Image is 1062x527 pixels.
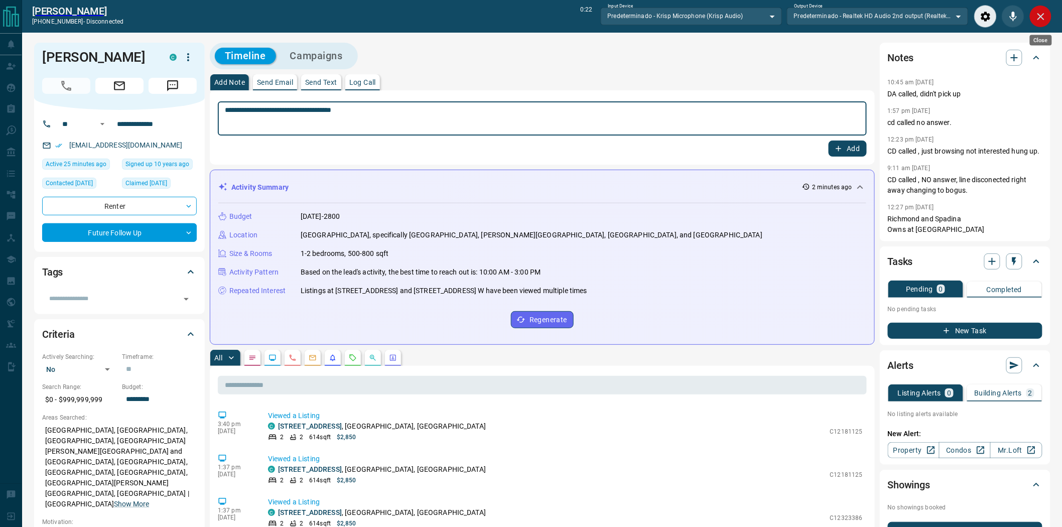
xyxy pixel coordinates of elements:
p: No showings booked [888,503,1042,512]
h1: [PERSON_NAME] [42,49,155,65]
button: Regenerate [511,311,574,328]
button: Timeline [215,48,276,64]
h2: Tags [42,264,63,280]
div: Activity Summary2 minutes ago [218,178,866,197]
p: $2,850 [337,476,356,485]
p: Size & Rooms [229,248,273,259]
p: C12181125 [830,427,863,436]
p: , [GEOGRAPHIC_DATA], [GEOGRAPHIC_DATA] [278,421,486,432]
svg: Calls [289,354,297,362]
div: condos.ca [170,54,177,61]
span: Contacted [DATE] [46,178,93,188]
p: [GEOGRAPHIC_DATA], specifically [GEOGRAPHIC_DATA], [PERSON_NAME][GEOGRAPHIC_DATA], [GEOGRAPHIC_DA... [301,230,762,240]
div: Wed Aug 13 2025 [42,159,117,173]
div: Renter [42,197,197,215]
p: CD called , just browsing not interested hung up. [888,146,1042,157]
a: Condos [939,442,991,458]
p: Send Text [305,79,337,86]
p: 0 [947,389,951,397]
p: 9:11 am [DATE] [888,165,931,172]
p: [DATE] [218,514,253,521]
label: Output Device [794,3,823,10]
a: [STREET_ADDRESS] [278,465,342,473]
div: Notes [888,46,1042,70]
p: Completed [987,286,1022,293]
a: [STREET_ADDRESS] [278,422,342,430]
div: Alerts [888,353,1042,377]
span: Email [95,78,144,94]
p: 1-2 bedrooms, 500-800 sqft [301,248,388,259]
div: condos.ca [268,509,275,516]
p: $2,850 [337,433,356,442]
span: Call [42,78,90,94]
p: Motivation: [42,517,197,526]
button: Show More [114,499,149,509]
p: Richmond and Spadina Owns at [GEOGRAPHIC_DATA] [888,214,1042,235]
span: Claimed [DATE] [125,178,167,188]
div: Predeterminado - Krisp Microphone (Krisp Audio) [601,8,782,25]
p: Listing Alerts [898,389,942,397]
p: Based on the lead's activity, the best time to reach out is: 10:00 AM - 3:00 PM [301,267,541,278]
div: Future Follow Up [42,223,197,242]
p: 10:45 am [DATE] [888,79,934,86]
p: Viewed a Listing [268,497,863,507]
div: No [42,361,117,377]
p: Listings at [STREET_ADDRESS] and [STREET_ADDRESS] W have been viewed multiple times [301,286,587,296]
div: Tasks [888,249,1042,274]
p: 2 [280,433,284,442]
p: [PHONE_NUMBER] - [32,17,123,26]
span: Active 25 minutes ago [46,159,106,169]
div: Mute [1002,5,1024,28]
p: Pending [906,286,933,293]
p: 2 [280,476,284,485]
p: 1:37 pm [218,507,253,514]
p: 2 [300,433,303,442]
p: Activity Pattern [229,267,279,278]
div: Tags [42,260,197,284]
p: Actively Searching: [42,352,117,361]
p: [GEOGRAPHIC_DATA], [GEOGRAPHIC_DATA], [GEOGRAPHIC_DATA], [GEOGRAPHIC_DATA][PERSON_NAME][GEOGRAPHI... [42,422,197,512]
div: condos.ca [268,466,275,473]
div: Showings [888,473,1042,497]
p: [DATE]-2800 [301,211,340,222]
a: Mr.Loft [990,442,1042,458]
button: Open [96,118,108,130]
a: [STREET_ADDRESS] [278,508,342,516]
span: Message [149,78,197,94]
p: Viewed a Listing [268,411,863,421]
span: Signed up 10 years ago [125,159,189,169]
p: Send Email [257,79,293,86]
svg: Notes [248,354,256,362]
p: Timeframe: [122,352,197,361]
svg: Opportunities [369,354,377,362]
p: Location [229,230,257,240]
div: Close [1029,5,1052,28]
svg: Emails [309,354,317,362]
a: Property [888,442,940,458]
p: No listing alerts available [888,410,1042,419]
div: Thu Mar 12 2015 [122,159,197,173]
p: 614 sqft [309,433,331,442]
p: 2 [300,476,303,485]
p: C12181125 [830,470,863,479]
button: Add [829,141,867,157]
p: Add Note [214,79,245,86]
p: All [214,354,222,361]
h2: Tasks [888,253,913,270]
p: Building Alerts [975,389,1022,397]
p: 1:37 pm [218,464,253,471]
p: 1:57 pm [DATE] [888,107,931,114]
p: Activity Summary [231,182,289,193]
button: New Task [888,323,1042,339]
p: New Alert: [888,429,1042,439]
span: disconnected [86,18,123,25]
p: C12323386 [830,513,863,522]
label: Input Device [608,3,633,10]
p: 3:40 pm [218,421,253,428]
p: CD called , NO answer, line disconected right away changing to bogus. [888,175,1042,196]
a: [PERSON_NAME] [32,5,123,17]
p: 2 [1028,389,1032,397]
p: [DATE] [218,428,253,435]
p: 614 sqft [309,476,331,485]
